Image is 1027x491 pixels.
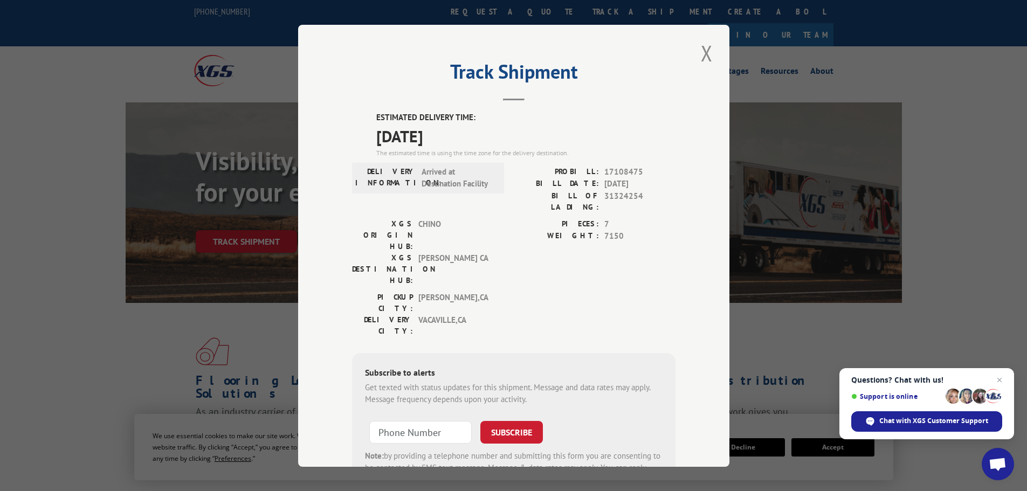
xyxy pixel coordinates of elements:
span: [PERSON_NAME] , CA [418,291,491,314]
label: PICKUP CITY: [352,291,413,314]
h2: Track Shipment [352,64,676,85]
label: PROBILL: [514,165,599,178]
div: The estimated time is using the time zone for the delivery destination. [376,148,676,157]
span: Arrived at Destination Facility [422,165,494,190]
span: Chat with XGS Customer Support [879,416,988,426]
label: DELIVERY CITY: [352,314,413,336]
span: Chat with XGS Customer Support [851,411,1002,432]
button: Close modal [698,38,716,68]
label: XGS ORIGIN HUB: [352,218,413,252]
span: [DATE] [604,178,676,190]
div: Subscribe to alerts [365,365,663,381]
a: Open chat [982,448,1014,480]
span: [DATE] [376,123,676,148]
span: 7150 [604,230,676,243]
span: 31324254 [604,190,676,212]
label: BILL DATE: [514,178,599,190]
input: Phone Number [369,420,472,443]
div: by providing a telephone number and submitting this form you are consenting to be contacted by SM... [365,449,663,486]
span: 7 [604,218,676,230]
button: SUBSCRIBE [480,420,543,443]
label: BILL OF LADING: [514,190,599,212]
span: VACAVILLE , CA [418,314,491,336]
span: Support is online [851,392,942,400]
span: Questions? Chat with us! [851,376,1002,384]
span: 17108475 [604,165,676,178]
label: PIECES: [514,218,599,230]
label: XGS DESTINATION HUB: [352,252,413,286]
span: [PERSON_NAME] CA [418,252,491,286]
label: WEIGHT: [514,230,599,243]
span: CHINO [418,218,491,252]
label: DELIVERY INFORMATION: [355,165,416,190]
strong: Note: [365,450,384,460]
div: Get texted with status updates for this shipment. Message and data rates may apply. Message frequ... [365,381,663,405]
label: ESTIMATED DELIVERY TIME: [376,112,676,124]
